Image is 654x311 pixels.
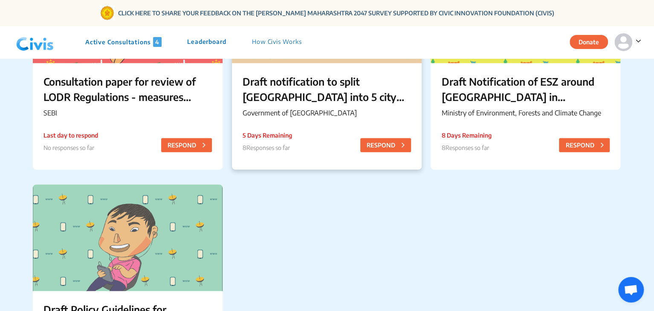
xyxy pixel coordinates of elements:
img: navlogo.png [13,29,57,55]
p: Draft Notification of ESZ around [GEOGRAPHIC_DATA] in [GEOGRAPHIC_DATA] [441,74,610,104]
p: Active Consultations [85,37,162,47]
img: Gom Logo [100,6,115,20]
img: person-default.svg [614,33,632,51]
span: No responses so far [43,144,94,151]
p: Ministry of Environment, Forests and Climate Change [441,108,610,118]
a: Open chat [618,277,644,302]
button: RESPOND [360,138,411,152]
p: Consultation paper for review of LODR Regulations - measures towards Ease of Doing Business [43,74,212,104]
p: Leaderboard [187,37,226,47]
p: Last day to respond [43,131,98,140]
p: 8 Days Remaining [441,131,491,140]
button: RESPOND [161,138,212,152]
p: 8 [243,143,292,152]
p: Government of [GEOGRAPHIC_DATA] [243,108,411,118]
p: 8 [441,143,491,152]
p: How Civis Works [252,37,302,47]
span: Responses so far [445,144,489,151]
p: Draft notification to split [GEOGRAPHIC_DATA] into 5 city corporations/[GEOGRAPHIC_DATA] ನಗರವನ್ನು... [243,74,411,104]
p: 5 Days Remaining [243,131,292,140]
button: RESPOND [559,138,610,152]
span: Responses so far [246,144,290,151]
a: Donate [570,37,614,46]
span: 4 [153,37,162,47]
button: Donate [570,35,608,49]
a: CLICK HERE TO SHARE YOUR FEEDBACK ON THE [PERSON_NAME] MAHARASHTRA 2047 SURVEY SUPPORTED BY CIVIC... [118,9,554,17]
p: SEBI [43,108,212,118]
